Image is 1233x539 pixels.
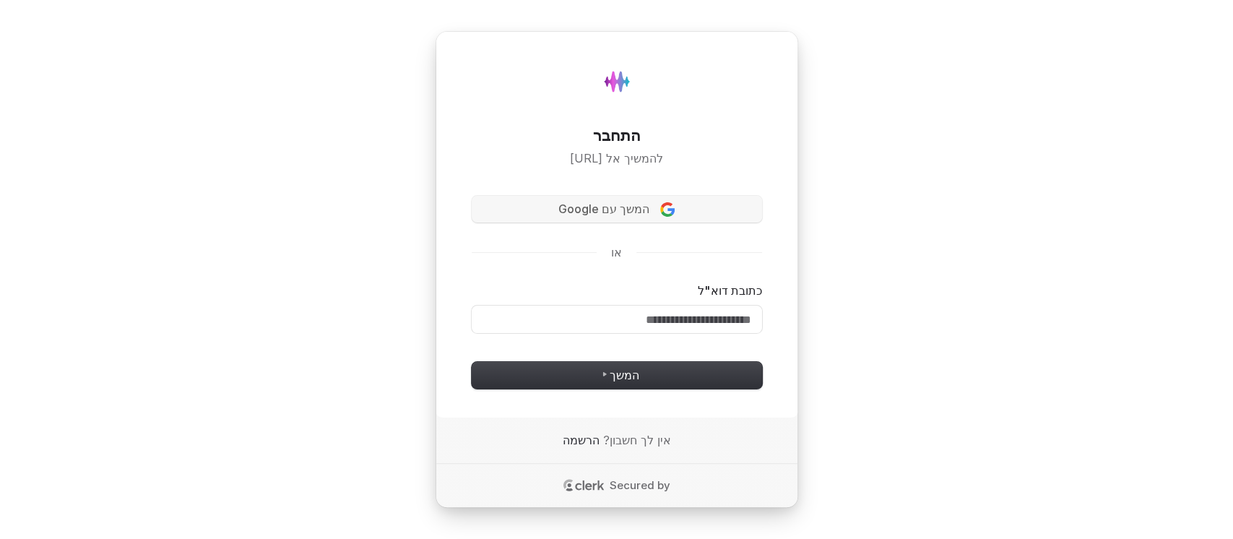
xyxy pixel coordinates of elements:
a: הרשמה [563,432,600,449]
span: אין לך חשבון? [603,432,671,449]
p: Secured by [610,478,670,493]
img: Sign in with Google [660,202,675,217]
a: Clerk logo [563,479,606,492]
img: Hydee.ai [595,60,639,103]
button: המשך [472,362,762,389]
label: כתובת דוא"ל [698,283,762,299]
h1: התחבר [472,125,762,147]
p: להמשיך אל [URL] [472,150,762,167]
span: המשך [594,367,640,384]
p: או [611,244,622,261]
span: המשך עם Google [558,201,649,217]
button: Sign in with Googleהמשך עם Google [472,196,762,223]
